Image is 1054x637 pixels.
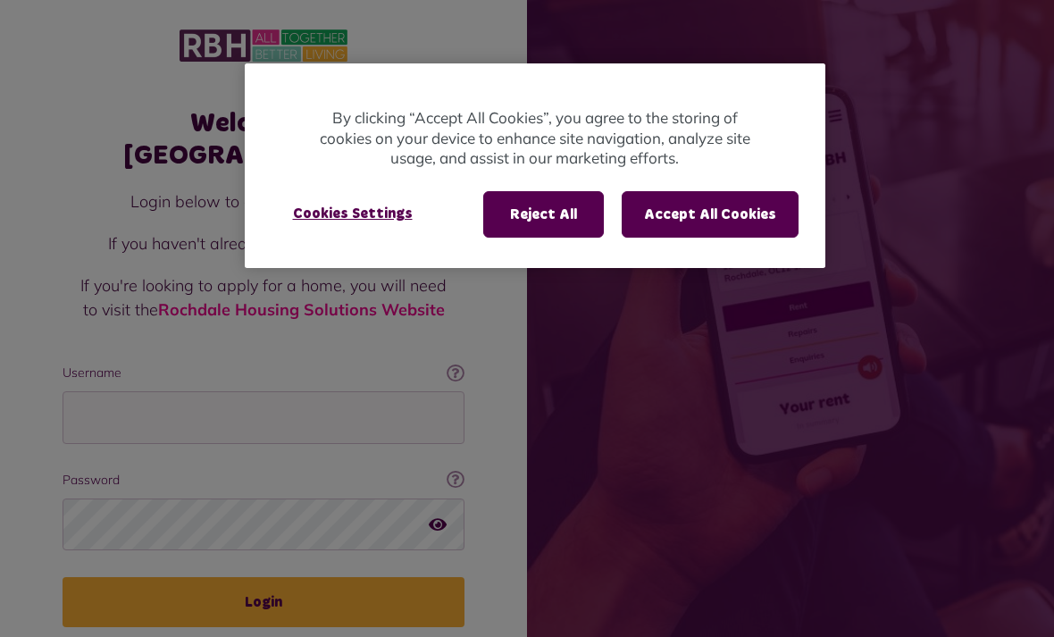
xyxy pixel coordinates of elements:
button: Cookies Settings [272,191,434,236]
button: Reject All [483,191,604,238]
div: Cookie banner [245,63,825,268]
div: Privacy [245,63,825,268]
button: Accept All Cookies [622,191,799,238]
p: By clicking “Accept All Cookies”, you agree to the storing of cookies on your device to enhance s... [316,108,754,169]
